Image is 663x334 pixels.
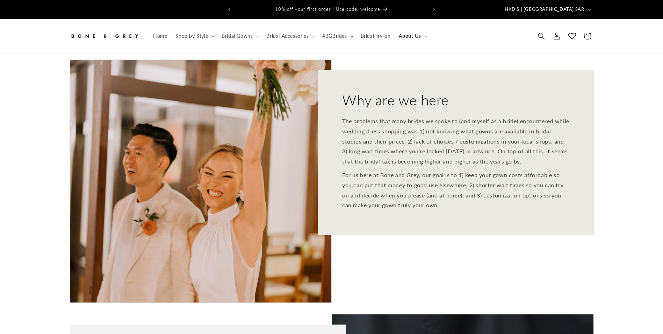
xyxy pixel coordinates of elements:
span: Home [153,33,167,39]
summary: About Us [395,29,430,43]
p: For us here at Bone and Grey, our goal is to 1) keep your gown costs affordable so you can put th... [342,170,569,210]
span: HKD $ | [GEOGRAPHIC_DATA] SAR [505,6,584,13]
span: Shop by Style [175,33,208,39]
span: Bridal Accessories [266,33,309,39]
button: HKD $ | [GEOGRAPHIC_DATA] SAR [500,3,593,16]
a: Bridal Try-on [356,29,395,43]
summary: Search [534,28,549,44]
summary: Bridal Gowns [217,29,262,43]
a: Bone and Grey Bridal [67,26,142,47]
span: Bridal Gowns [222,33,253,39]
p: The problems that many brides we spoke to (and myself as a bride) encountered while wedding dress... [342,116,569,167]
summary: Shop by Style [171,29,217,43]
span: 10% off your first order | Use code: welcome [275,6,380,12]
a: Home [149,29,171,43]
span: #BGBrides [322,33,347,39]
h2: Why are we here [342,91,449,109]
summary: #BGBrides [318,29,356,43]
button: Previous announcement [222,3,237,16]
summary: Bridal Accessories [262,29,318,43]
img: Bone and Grey Bridal [70,28,139,44]
span: About Us [399,33,421,39]
span: Bridal Try-on [361,33,391,39]
button: Next announcement [426,3,442,16]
